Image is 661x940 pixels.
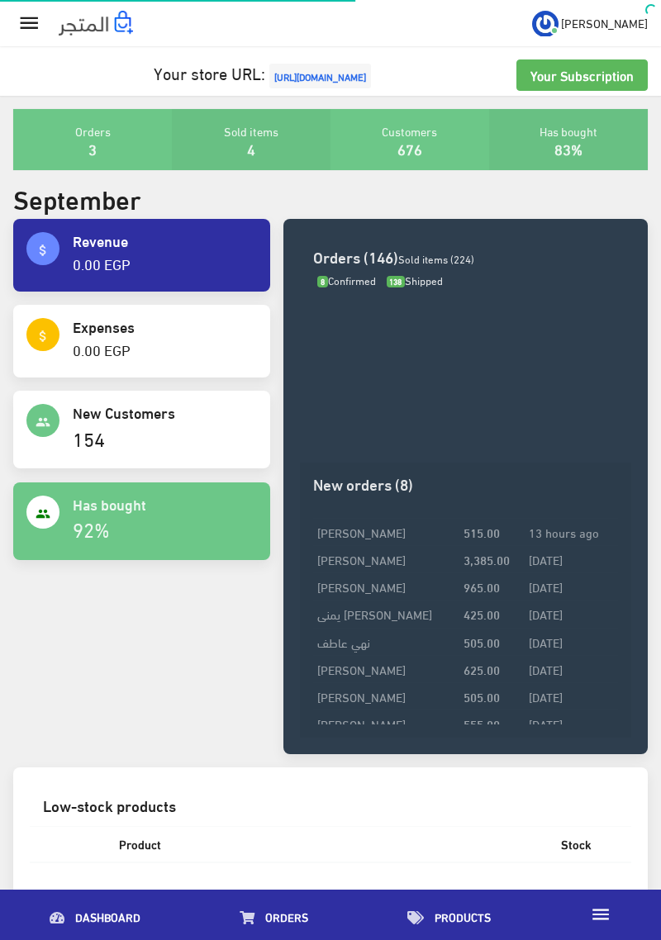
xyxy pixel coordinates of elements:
[397,135,422,162] a: 676
[532,10,648,36] a: ... [PERSON_NAME]
[313,476,618,491] h3: New orders (8)
[313,573,459,601] td: [PERSON_NAME]
[358,894,540,936] a: Products
[73,335,131,363] a: 0.00 EGP
[313,710,459,738] td: [PERSON_NAME]
[464,714,500,733] strong: 555.00
[247,135,255,162] a: 4
[525,683,618,710] td: [DATE]
[73,249,131,277] a: 0.00 EGP
[75,906,140,927] span: Dashboard
[525,655,618,682] td: [DATE]
[464,660,500,678] strong: 625.00
[464,605,500,623] strong: 425.00
[313,628,459,655] td: نهي عاطف
[387,276,406,288] span: 138
[265,906,308,927] span: Orders
[464,523,500,541] strong: 515.00
[590,904,611,925] i: 
[525,518,618,545] td: 13 hours ago
[317,270,376,290] span: Confirmed
[525,601,618,628] td: [DATE]
[17,12,41,36] i: 
[521,826,630,862] th: Stock
[313,683,459,710] td: [PERSON_NAME]
[525,573,618,601] td: [DATE]
[73,404,256,420] h4: New Customers
[525,710,618,738] td: [DATE]
[317,276,328,288] span: 8
[36,506,50,521] i: people
[172,109,330,170] div: Sold items
[313,546,459,573] td: [PERSON_NAME]
[36,415,50,430] i: people
[313,655,459,682] td: [PERSON_NAME]
[106,826,521,862] th: Product
[313,518,459,545] td: [PERSON_NAME]
[313,601,459,628] td: يمنى [PERSON_NAME]
[525,546,618,573] td: [DATE]
[59,11,133,36] img: .
[435,906,491,927] span: Products
[398,249,474,268] span: Sold items (224)
[489,109,648,170] div: Has bought
[88,135,97,162] a: 3
[13,183,141,212] h2: September
[516,59,648,91] a: Your Subscription
[36,329,50,344] i: attach_money
[464,633,500,651] strong: 505.00
[190,894,358,936] a: Orders
[36,243,50,258] i: attach_money
[13,109,172,170] div: Orders
[330,109,489,170] div: Customers
[43,797,618,813] h3: Low-stock products
[73,232,256,249] h4: Revenue
[73,420,105,455] a: 154
[561,12,648,33] span: [PERSON_NAME]
[73,496,256,512] h4: Has bought
[73,510,110,546] a: 92%
[464,687,500,705] strong: 505.00
[464,577,500,596] strong: 965.00
[387,270,444,290] span: Shipped
[554,135,583,162] a: 83%
[269,64,371,88] span: [URL][DOMAIN_NAME]
[532,11,559,37] img: ...
[464,550,510,568] strong: 3,385.00
[154,57,375,88] a: Your store URL:[URL][DOMAIN_NAME]
[525,628,618,655] td: [DATE]
[313,249,618,264] h3: Orders (146)
[73,318,256,335] h4: Expenses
